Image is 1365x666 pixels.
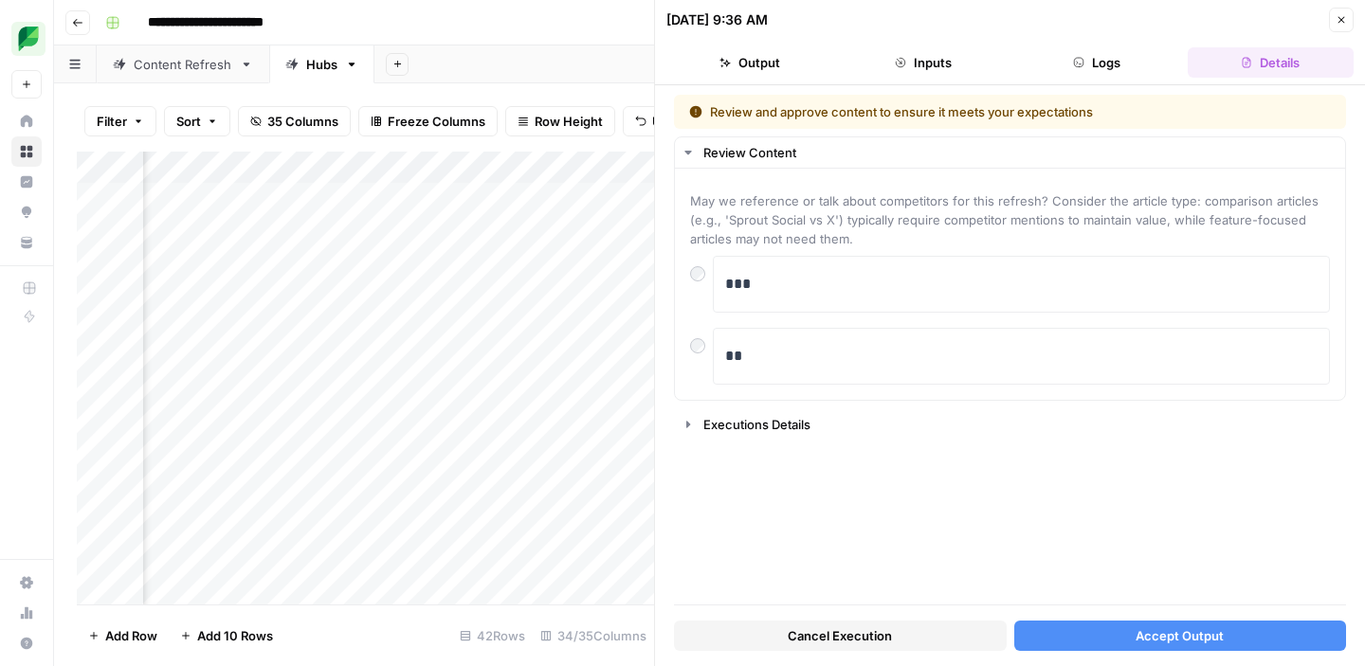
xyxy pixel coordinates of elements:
span: May we reference or talk about competitors for this refresh? Consider the article type: compariso... [690,191,1330,248]
span: Filter [97,112,127,131]
div: 42 Rows [452,621,533,651]
span: Add Row [105,626,157,645]
button: Workspace: SproutSocial [11,15,42,63]
button: Output [666,47,832,78]
button: 35 Columns [238,106,351,136]
div: Content Refresh [134,55,232,74]
button: Row Height [505,106,615,136]
a: Usage [11,598,42,628]
div: 34/35 Columns [533,621,654,651]
a: Content Refresh [97,45,269,83]
span: Cancel Execution [788,626,892,645]
button: Undo [623,106,697,136]
img: SproutSocial Logo [11,22,45,56]
button: Cancel Execution [674,621,1007,651]
div: Executions Details [703,415,1334,434]
button: Executions Details [675,409,1345,440]
button: Review Content [675,137,1345,168]
a: Hubs [269,45,374,83]
span: Row Height [535,112,603,131]
div: Hubs [306,55,337,74]
div: Review and approve content to ensure it meets your expectations [689,102,1212,121]
span: Accept Output [1136,626,1224,645]
a: Browse [11,136,42,167]
button: Freeze Columns [358,106,498,136]
button: Filter [84,106,156,136]
span: Add 10 Rows [197,626,273,645]
span: Freeze Columns [388,112,485,131]
a: Opportunities [11,197,42,227]
button: Help + Support [11,628,42,658]
a: Your Data [11,227,42,258]
div: Review Content [703,143,1334,162]
a: Insights [11,167,42,197]
button: Logs [1014,47,1180,78]
button: Add Row [77,621,169,651]
a: Settings [11,567,42,598]
button: Add 10 Rows [169,621,284,651]
span: 35 Columns [267,112,338,131]
button: Inputs [840,47,1006,78]
button: Sort [164,106,230,136]
button: Accept Output [1014,621,1347,651]
a: Home [11,106,42,136]
div: [DATE] 9:36 AM [666,10,768,29]
span: Sort [176,112,201,131]
button: Details [1188,47,1354,78]
div: Review Content [675,169,1345,400]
